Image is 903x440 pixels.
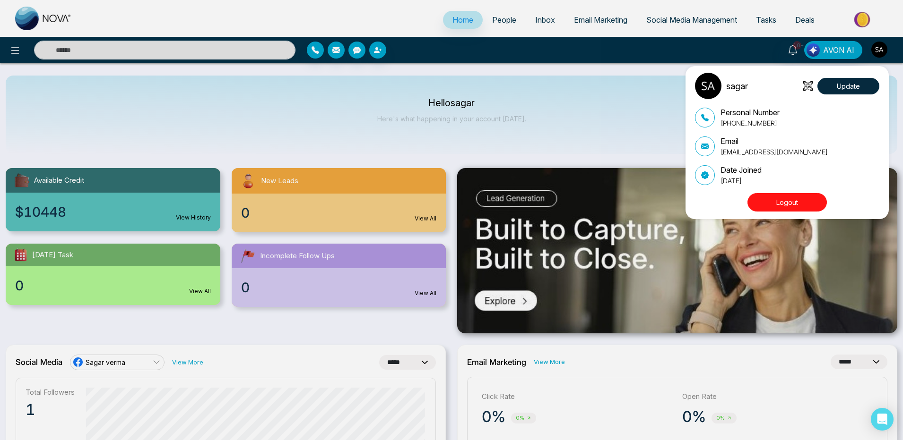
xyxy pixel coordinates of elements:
p: Email [721,135,828,147]
p: Personal Number [721,107,780,118]
button: Update [817,78,879,94]
p: [EMAIL_ADDRESS][DOMAIN_NAME] [721,147,828,157]
button: Logout [747,193,827,212]
p: sagar [726,80,748,93]
div: Open Intercom Messenger [871,408,894,431]
p: [PHONE_NUMBER] [721,118,780,128]
p: Date Joined [721,164,762,176]
p: [DATE] [721,176,762,186]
